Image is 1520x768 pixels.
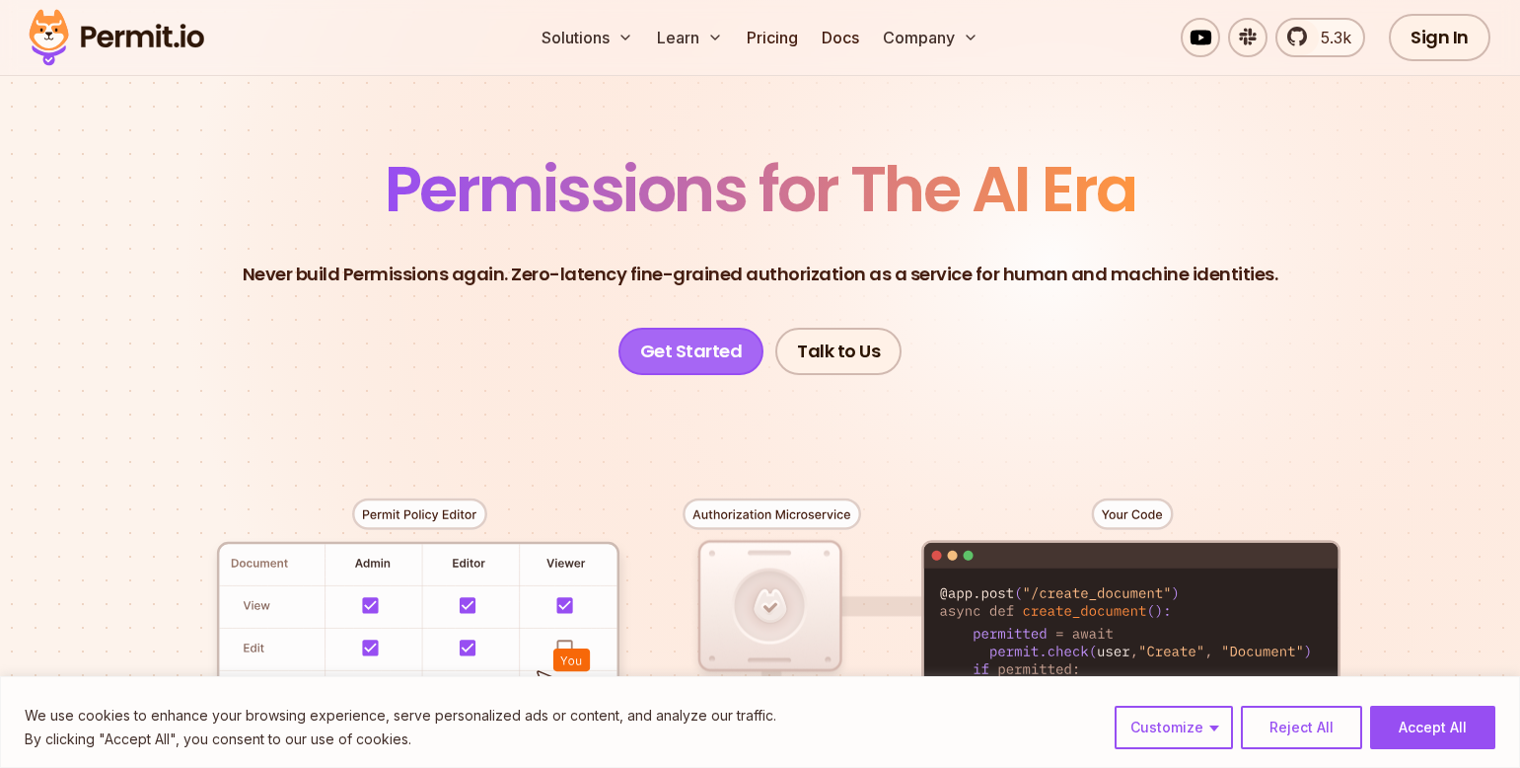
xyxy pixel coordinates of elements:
button: Reject All [1241,706,1362,749]
a: Pricing [739,18,806,57]
a: Talk to Us [775,328,902,375]
img: Permit logo [20,4,213,71]
a: Sign In [1389,14,1490,61]
button: Accept All [1370,706,1495,749]
p: We use cookies to enhance your browsing experience, serve personalized ads or content, and analyz... [25,704,776,728]
button: Solutions [534,18,641,57]
button: Company [875,18,986,57]
span: Permissions for The AI Era [385,145,1136,233]
button: Learn [649,18,731,57]
a: Get Started [618,328,764,375]
a: 5.3k [1275,18,1365,57]
span: 5.3k [1309,26,1351,49]
p: Never build Permissions again. Zero-latency fine-grained authorization as a service for human and... [243,261,1278,288]
a: Docs [814,18,867,57]
p: By clicking "Accept All", you consent to our use of cookies. [25,728,776,751]
button: Customize [1115,706,1233,749]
